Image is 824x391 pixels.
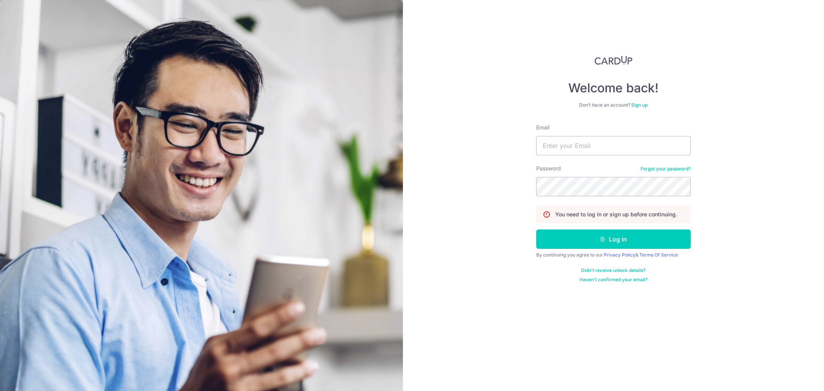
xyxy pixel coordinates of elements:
p: You need to log in or sign up before continuing. [555,211,677,218]
div: By continuing you agree to our & [536,252,691,258]
a: Privacy Policy [604,252,635,258]
a: Terms Of Service [639,252,678,258]
label: Password [536,165,561,172]
a: Sign up [631,102,647,108]
img: CardUp Logo [595,56,632,65]
input: Enter your Email [536,136,691,155]
a: Didn't receive unlock details? [581,267,646,274]
div: Don’t have an account? [536,102,691,108]
button: Log in [536,229,691,249]
h4: Welcome back! [536,80,691,96]
a: Haven't confirmed your email? [579,277,647,283]
label: Email [536,124,549,131]
a: Forgot your password? [641,166,691,172]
